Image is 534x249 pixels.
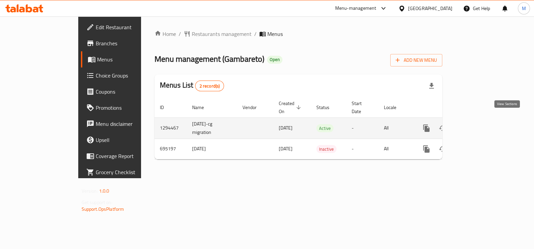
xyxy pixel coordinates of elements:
span: Choice Groups [96,71,162,80]
a: Coverage Report [81,148,168,164]
a: Menus [81,51,168,67]
span: [DATE] [279,123,293,132]
li: / [179,30,181,38]
span: Restaurants management [192,30,252,38]
a: Support.OpsPlatform [82,205,124,213]
a: Promotions [81,100,168,116]
span: Grocery Checklist [96,168,162,176]
span: Upsell [96,136,162,144]
a: Choice Groups [81,67,168,84]
span: Start Date [352,99,370,115]
span: Open [267,57,282,62]
span: M [522,5,526,12]
span: ID [160,103,173,111]
button: more [418,141,435,157]
a: Branches [81,35,168,51]
div: Export file [424,78,440,94]
span: Menus [97,55,162,63]
span: Menu management ( Gambareto ) [154,51,264,66]
span: Edit Restaurant [96,23,162,31]
nav: breadcrumb [154,30,442,38]
td: All [379,139,413,159]
td: [DATE]-cg migration [187,117,237,139]
span: Active [316,125,333,132]
span: Created On [279,99,303,115]
a: Grocery Checklist [81,164,168,180]
span: 1.0.0 [99,187,109,195]
span: Inactive [316,145,337,153]
span: Branches [96,39,162,47]
table: enhanced table [154,97,488,159]
span: 2 record(s) [195,83,224,89]
span: Menu disclaimer [96,120,162,128]
h2: Menus List [160,80,224,91]
a: Coupons [81,84,168,100]
span: Vendor [242,103,265,111]
span: Add New Menu [396,56,437,64]
span: Coverage Report [96,152,162,160]
a: Upsell [81,132,168,148]
button: Change Status [435,120,451,136]
span: Menus [267,30,283,38]
div: [GEOGRAPHIC_DATA] [408,5,452,12]
span: Promotions [96,104,162,112]
span: Status [316,103,338,111]
span: Version: [82,187,98,195]
span: Name [192,103,213,111]
div: Menu-management [335,4,376,12]
td: 695197 [154,139,187,159]
td: - [346,117,379,139]
span: Get support on: [82,198,113,207]
th: Actions [413,97,488,118]
div: Total records count [195,81,224,91]
button: Change Status [435,141,451,157]
span: Coupons [96,88,162,96]
a: Edit Restaurant [81,19,168,35]
a: Restaurants management [184,30,252,38]
div: Open [267,56,282,64]
div: Active [316,124,333,132]
a: Menu disclaimer [81,116,168,132]
td: All [379,117,413,139]
td: 1294467 [154,117,187,139]
button: more [418,120,435,136]
td: [DATE] [187,139,237,159]
button: Add New Menu [390,54,442,66]
span: [DATE] [279,144,293,153]
li: / [254,30,257,38]
td: - [346,139,379,159]
span: Locale [384,103,405,111]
